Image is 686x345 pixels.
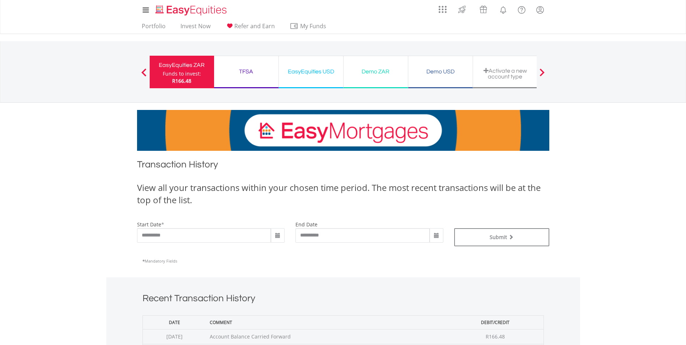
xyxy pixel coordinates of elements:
[163,70,201,77] div: Funds to invest:
[295,221,318,228] label: end date
[137,182,549,206] div: View all your transactions within your chosen time period. The most recent transactions will be a...
[454,228,549,246] button: Submit
[142,315,206,329] th: Date
[413,67,468,77] div: Demo USD
[206,329,447,344] td: Account Balance Carried Forward
[154,4,230,16] img: EasyEquities_Logo.png
[139,22,169,34] a: Portfolio
[137,221,161,228] label: start date
[439,5,447,13] img: grid-menu-icon.svg
[234,22,275,30] span: Refer and Earn
[153,2,230,16] a: Home page
[172,77,191,84] span: R166.48
[178,22,213,34] a: Invest Now
[477,4,489,15] img: vouchers-v2.svg
[494,2,512,16] a: Notifications
[447,315,544,329] th: Debit/Credit
[486,333,505,340] span: R166.48
[154,60,210,70] div: EasyEquities ZAR
[137,110,549,151] img: EasyMortage Promotion Banner
[283,67,339,77] div: EasyEquities USD
[456,4,468,15] img: thrive-v2.svg
[434,2,451,13] a: AppsGrid
[137,158,549,174] h1: Transaction History
[473,2,494,15] a: Vouchers
[222,22,278,34] a: Refer and Earn
[290,21,337,31] span: My Funds
[512,2,531,16] a: FAQ's and Support
[142,329,206,344] td: [DATE]
[218,67,274,77] div: TFSA
[142,258,177,264] span: Mandatory Fields
[142,292,544,308] h1: Recent Transaction History
[477,68,533,80] div: Activate a new account type
[206,315,447,329] th: Comment
[531,2,549,18] a: My Profile
[348,67,404,77] div: Demo ZAR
